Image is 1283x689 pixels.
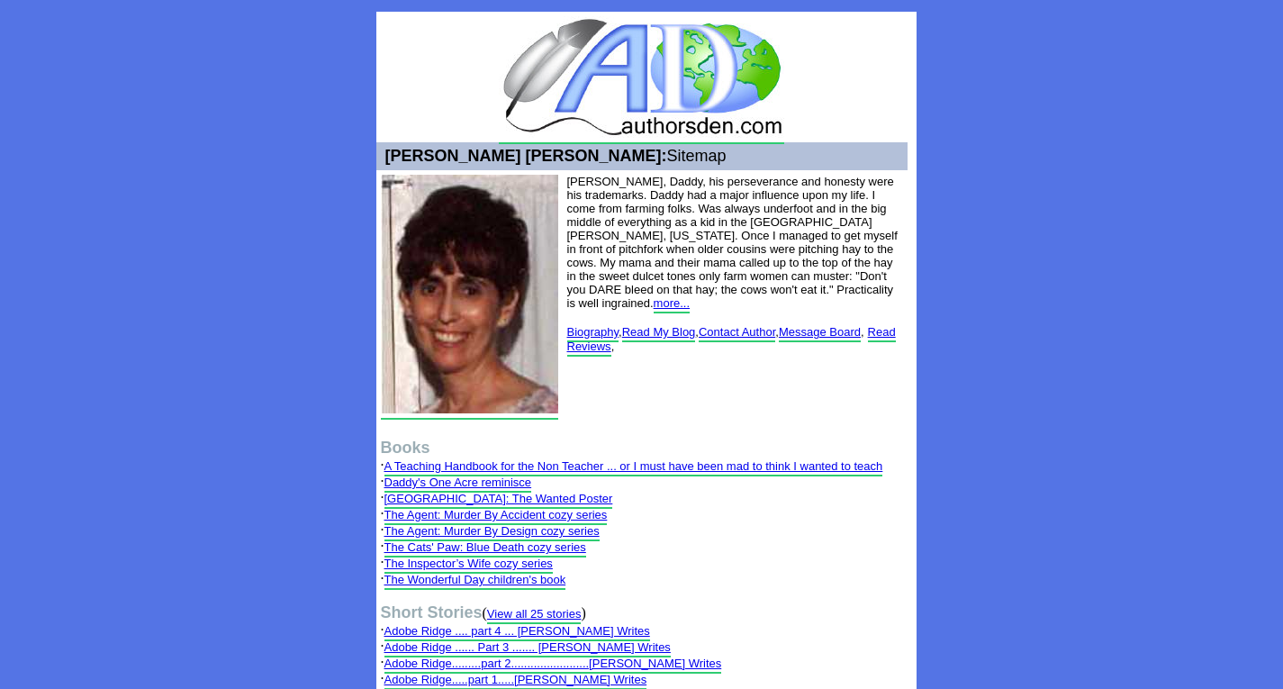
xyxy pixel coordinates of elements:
a: Biography [567,325,619,342]
font: , [567,325,896,357]
a: The Wonderful Day children's book [384,573,566,590]
a: The Cats' Paw: Blue Death cozy series [384,540,586,558]
a: The Inspector’s Wife cozy series [384,557,553,574]
a: Read My Blog [622,325,696,342]
font: [PERSON_NAME], Daddy, his perseverance and honesty were his trademarks. Daddy had a major influen... [567,175,898,342]
a: Adobe Ridge.........part 2........................[PERSON_NAME] Writes [384,657,722,674]
a: Daddy's One Acre reminisce [384,476,532,493]
b: Short Stories [381,603,483,621]
a: The Agent: Murder By Design cozy series [384,524,600,541]
a: View all 25 stories [487,605,582,624]
a: [GEOGRAPHIC_DATA]: The Wanted Poster [384,492,613,509]
a: The Agent: Murder By Accident cozy series [384,508,608,525]
img: 84.jpg [381,175,558,413]
b: [PERSON_NAME] [PERSON_NAME]: [385,147,667,165]
a: A Teaching Handbook for the Non Teacher ... or I must have been mad to think I wanted to teach [384,459,883,476]
img: logo.jpg [499,16,784,138]
font: Sitemap [381,147,727,165]
a: more... [654,296,690,313]
a: Message Board [779,325,861,342]
font: View all 25 stories [487,607,582,621]
a: Read Reviews [567,325,896,357]
a: Contact Author [699,325,775,342]
a: Adobe Ridge .... part 4 ... [PERSON_NAME] Writes [384,624,650,641]
a: Adobe Ridge ...... Part 3 ....... [PERSON_NAME] Writes [384,640,671,657]
b: Books [381,439,430,457]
